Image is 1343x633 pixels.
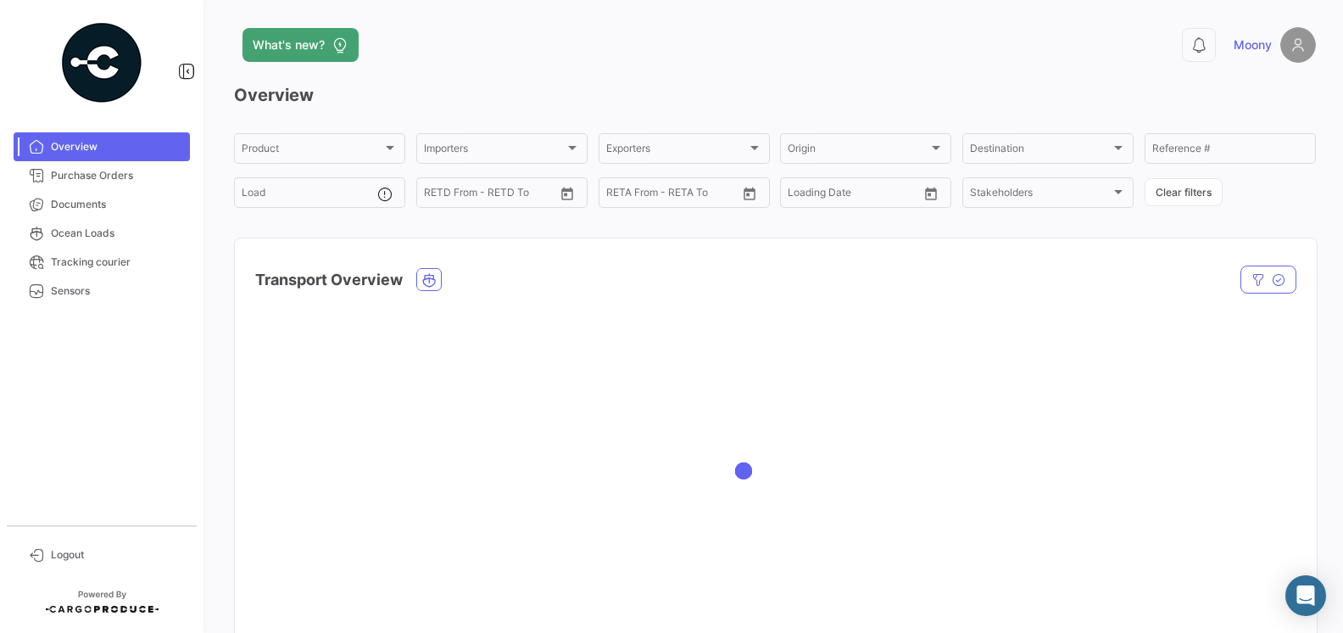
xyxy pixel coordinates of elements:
[234,83,1316,107] h3: Overview
[1234,36,1272,53] span: Moony
[606,189,630,201] input: From
[642,189,704,201] input: To
[255,268,403,292] h4: Transport Overview
[14,161,190,190] a: Purchase Orders
[51,283,183,299] span: Sensors
[51,168,183,183] span: Purchase Orders
[460,189,521,201] input: To
[737,181,762,206] button: Open calendar
[424,145,565,157] span: Importers
[1280,27,1316,63] img: placeholder-user.png
[417,269,441,290] button: Ocean
[51,139,183,154] span: Overview
[554,181,580,206] button: Open calendar
[14,190,190,219] a: Documents
[59,20,144,105] img: powered-by.png
[1145,178,1223,206] button: Clear filters
[918,181,944,206] button: Open calendar
[51,547,183,563] span: Logout
[970,189,1111,201] span: Stakeholders
[14,132,190,161] a: Overview
[253,36,325,53] span: What's new?
[14,219,190,248] a: Ocean Loads
[242,28,359,62] button: What's new?
[970,145,1111,157] span: Destination
[1285,575,1326,616] div: Abrir Intercom Messenger
[51,197,183,212] span: Documents
[606,145,747,157] span: Exporters
[242,145,382,157] span: Product
[788,145,928,157] span: Origin
[14,248,190,277] a: Tracking courier
[51,255,183,270] span: Tracking courier
[424,189,448,201] input: From
[788,189,811,201] input: From
[823,189,885,201] input: To
[51,226,183,241] span: Ocean Loads
[14,277,190,305] a: Sensors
